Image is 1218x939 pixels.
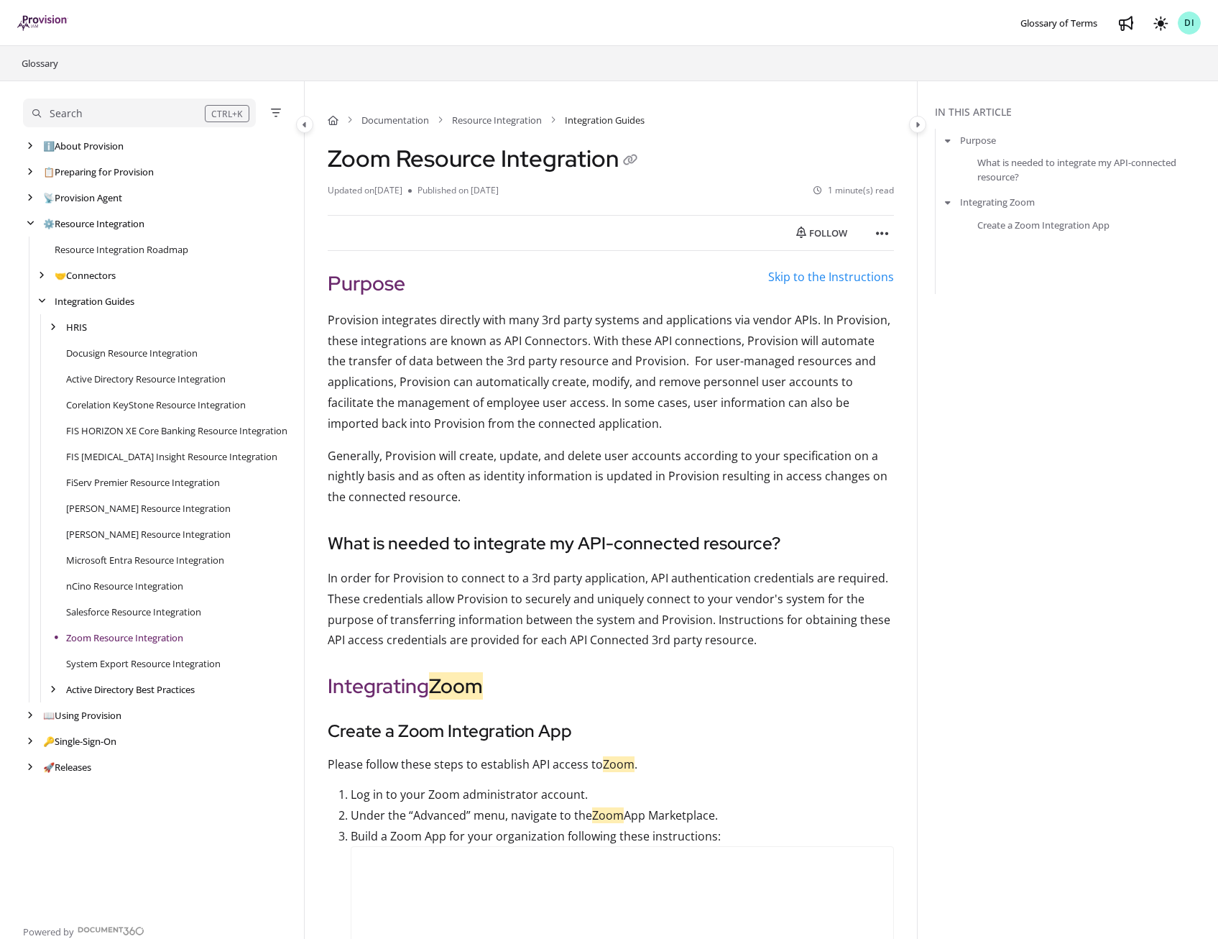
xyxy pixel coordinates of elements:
p: Build a Zoom App for your organization following these instructions: [351,826,894,847]
span: 📡 [43,191,55,204]
img: brand logo [17,15,68,31]
span: 🚀 [43,761,55,774]
a: Connectors [55,268,116,283]
a: Preparing for Provision [43,165,154,179]
img: Document360 [78,927,144,935]
div: arrow [23,191,37,205]
div: arrow [46,683,60,697]
div: arrow [34,269,49,283]
a: What is needed to integrate my API-connected resource? [977,155,1213,184]
a: Releases [43,760,91,774]
button: Filter [267,104,285,122]
div: In this article [935,104,1213,120]
span: ⚙️ [43,217,55,230]
div: arrow [23,761,37,774]
a: Jack Henry Symitar Resource Integration [66,527,231,541]
a: Docusign Resource Integration [66,346,198,360]
span: Integration Guides [565,113,645,127]
a: Purpose [960,133,996,147]
a: Integrating Zoom [960,195,1035,209]
button: Article more options [871,221,894,244]
a: Single-Sign-On [43,734,116,748]
div: arrow [23,709,37,723]
p: Generally, Provision will create, update, and delete user accounts according to your specificatio... [328,446,894,508]
div: arrow [23,217,37,231]
li: Published on [DATE] [408,184,499,198]
div: arrow [23,139,37,153]
a: Zoom Resource Integration [66,631,183,645]
a: About Provision [43,139,124,153]
p: Provision integrates directly with many 3rd party systems and applications via vendor APIs. In Pr... [328,310,894,434]
p: Under the “Advanced” menu, navigate to the App Marketplace. [351,805,894,826]
h1: Zoom Resource Integration [328,145,642,173]
mark: Zoom [592,807,624,823]
p: Log in to your Zoom administrator account. [351,784,894,805]
a: Skip to the Instructions [768,269,894,285]
button: Category toggle [909,116,926,133]
a: Provision Agent [43,191,122,205]
span: Glossary of Terms [1020,17,1097,29]
a: FiServ Premier Resource Integration [66,475,220,490]
a: Glossary [20,55,60,72]
a: nCino Resource Integration [66,579,183,593]
button: Theme options [1149,12,1172,35]
a: FIS IBS Insight Resource Integration [66,449,277,464]
p: In order for Provision to connect to a 3rd party application, API authentication credentials are ... [328,568,894,651]
div: arrow [34,295,49,308]
a: Jack Henry SilverLake Resource Integration [66,501,231,516]
li: Updated on [DATE] [328,184,408,198]
h3: Create a Zoom Integration App [328,718,894,744]
mark: Zoom [429,672,483,700]
span: 📖 [43,709,55,722]
button: arrow [941,194,954,210]
div: arrow [23,735,37,748]
a: HRIS [66,320,87,334]
div: CTRL+K [205,105,249,122]
a: Resource Integration Roadmap [55,242,188,257]
span: ℹ️ [43,139,55,152]
a: Resource Integration [452,113,542,127]
p: Please follow these steps to establish API access to . [328,756,894,773]
div: Search [50,106,83,122]
span: DI [1184,17,1195,30]
a: Corelation KeyStone Resource Integration [66,398,246,412]
span: Powered by [23,925,74,939]
li: 1 minute(s) read [813,184,894,198]
a: Powered by Document360 - opens in a new tab [23,922,144,939]
a: Documentation [361,113,429,127]
div: arrow [23,165,37,179]
a: FIS HORIZON XE Core Banking Resource Integration [66,423,287,438]
button: arrow [941,132,954,148]
a: Active Directory Resource Integration [66,372,226,386]
a: Active Directory Best Practices [66,682,195,697]
h2: Integrating [328,671,894,701]
a: Integration Guides [55,294,134,308]
span: 📋 [43,165,55,178]
a: Salesforce Resource Integration [66,605,201,619]
a: Resource Integration [43,216,144,231]
span: 🔑 [43,735,55,748]
button: Category toggle [296,116,313,133]
a: Project logo [17,15,68,32]
h3: What is needed to integrate my API-connected resource? [328,531,894,556]
button: DI [1178,12,1201,35]
a: System Export Resource Integration [66,656,221,671]
a: Using Provision [43,708,121,723]
button: Follow [784,221,859,244]
a: Whats new [1115,12,1138,35]
a: Create a Zoom Integration App [977,217,1109,232]
mark: Zoom [603,756,635,772]
a: Microsoft Entra Resource Integration [66,553,224,567]
span: 🤝 [55,269,66,282]
h2: Purpose [328,268,894,298]
a: Home [328,113,338,127]
button: Copy link of Zoom Resource Integration [619,150,642,173]
div: arrow [46,321,60,334]
button: Search [23,99,256,127]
